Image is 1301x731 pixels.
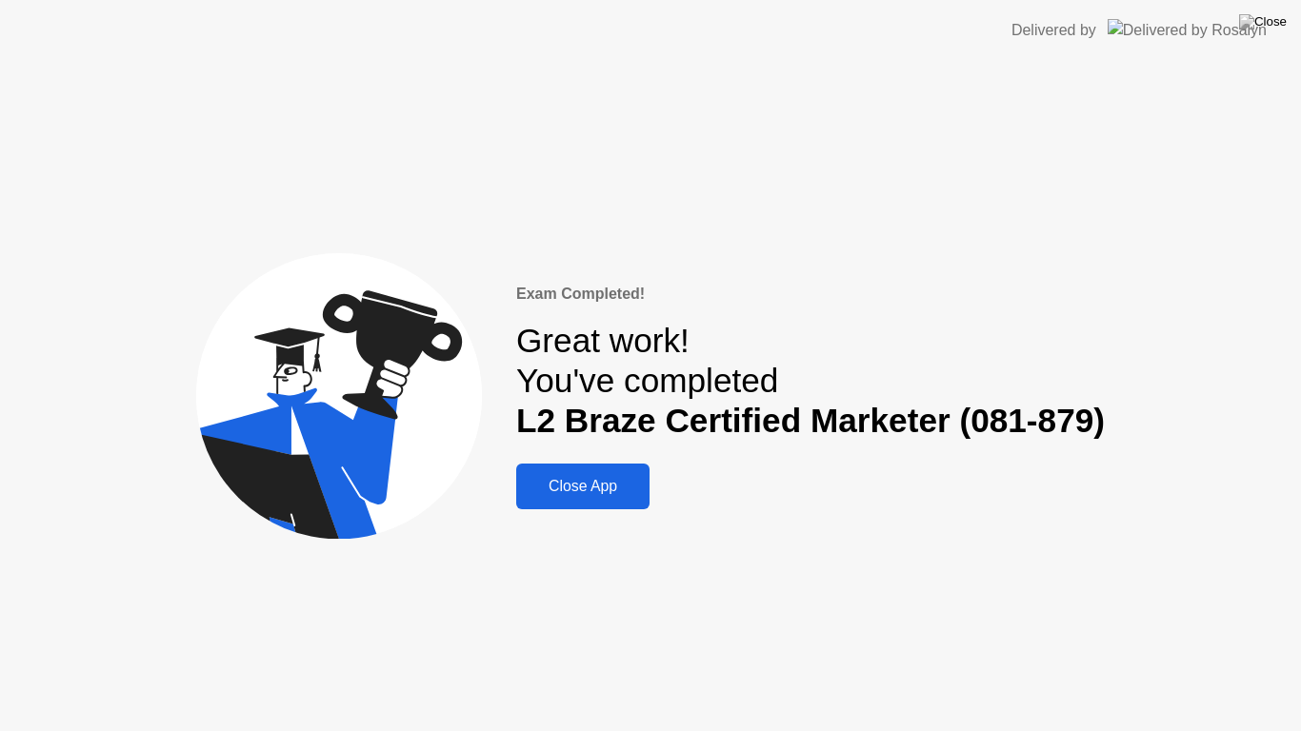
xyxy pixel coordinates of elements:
button: Close App [516,464,650,509]
b: L2 Braze Certified Marketer (081-879) [516,402,1105,439]
div: Delivered by [1011,19,1096,42]
div: Great work! You've completed [516,321,1105,442]
div: Exam Completed! [516,283,1105,306]
img: Delivered by Rosalyn [1108,19,1267,41]
img: Close [1239,14,1287,30]
div: Close App [522,478,644,495]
